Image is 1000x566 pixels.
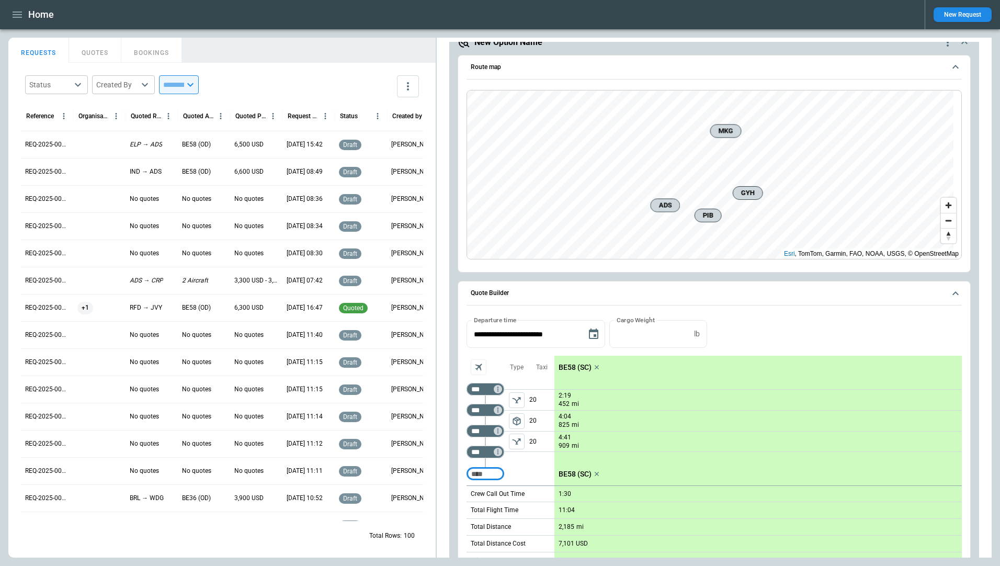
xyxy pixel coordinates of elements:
span: Type of sector [509,392,525,408]
button: more [397,75,419,97]
button: Quoted Price column menu [266,109,280,123]
button: left aligned [509,413,525,429]
p: BE58 (OD) [182,167,211,176]
p: 09/22/2025 15:42 [287,140,323,149]
p: George O'Bryan [391,494,435,503]
p: REQ-2025-000296 [25,140,69,149]
p: BE58 (OD) [182,140,211,149]
button: New Option Namequote-option-actions [458,36,971,49]
p: No quotes [234,249,264,258]
div: Reference [26,112,54,120]
p: mi [572,421,579,429]
label: Cargo Weight [617,315,655,324]
span: GYH [737,188,758,198]
p: Cady Howell [391,249,435,258]
p: BE58 (SC) [559,363,592,372]
p: 09/22/2025 07:42 [287,276,323,285]
div: Quoted Aircraft [183,112,214,120]
p: 09/17/2025 11:11 [287,467,323,476]
p: Ben Gundermann [391,303,435,312]
p: No quotes [130,439,159,448]
p: 4:04 [559,413,571,421]
div: Too short [467,425,504,437]
p: REQ-2025-000289 [25,331,69,339]
span: draft [341,277,359,285]
p: 7,101 USD [559,540,588,548]
span: draft [341,168,359,176]
p: 6,300 USD [234,303,264,312]
p: 09/22/2025 08:30 [287,249,323,258]
p: 3,300 USD - 3,700 USD [234,276,278,285]
button: Reset bearing to north [941,228,956,243]
p: 09/22/2025 08:49 [287,167,323,176]
p: No quotes [234,222,264,231]
button: Quote Builder [467,281,962,305]
button: Request Created At (UTC-05:00) column menu [319,109,332,123]
p: Cady Howell [391,195,435,203]
span: draft [341,250,359,257]
p: No quotes [130,222,159,231]
p: No quotes [234,412,264,421]
button: BOOKINGS [121,38,182,63]
button: Status column menu [371,109,384,123]
p: No quotes [130,331,159,339]
p: No quotes [234,331,264,339]
button: Quoted Route column menu [162,109,175,123]
p: No quotes [234,467,264,476]
span: draft [341,141,359,149]
p: 09/17/2025 10:52 [287,494,323,503]
div: Too short [467,468,504,480]
p: 100 [404,531,415,540]
span: Type of sector [509,434,525,449]
p: Cady Howell [391,222,435,231]
div: Status [340,112,358,120]
button: New Request [934,7,992,22]
button: Zoom out [941,213,956,228]
div: Status [29,80,71,90]
p: 3,900 USD [234,494,264,503]
p: Total Rows: [369,531,402,540]
p: REQ-2025-000286 [25,412,69,421]
a: Esri [784,250,795,257]
p: No quotes [130,467,159,476]
p: No quotes [182,331,211,339]
div: Quoted Price [235,112,266,120]
span: Type of sector [509,413,525,429]
p: No quotes [182,195,211,203]
p: 09/17/2025 16:47 [287,303,323,312]
p: Ben Gundermann [391,331,435,339]
p: No quotes [182,358,211,367]
span: Aircraft selection [471,359,486,375]
button: Route map [467,55,962,80]
button: REQUESTS [8,38,69,63]
p: No quotes [234,439,264,448]
p: Ben Gundermann [391,439,435,448]
div: Request Created At (UTC-05:00) [288,112,319,120]
button: Quoted Aircraft column menu [214,109,228,123]
button: Zoom in [941,198,956,213]
p: BE36 (OD) [182,494,211,503]
p: mi [576,523,584,531]
span: draft [341,440,359,448]
div: Created By [96,80,138,90]
p: ADS → CRP [130,276,163,285]
span: draft [341,495,359,502]
span: ADS [655,200,675,210]
p: 452 [559,400,570,409]
p: BE58 (SC) [559,470,592,479]
p: Ben Gundermann [391,385,435,394]
p: No quotes [130,195,159,203]
span: draft [341,196,359,203]
p: No quotes [182,467,211,476]
p: REQ-2025-000292 [25,249,69,258]
p: 1:30 [559,490,571,498]
span: draft [341,332,359,339]
p: 09/22/2025 08:34 [287,222,323,231]
p: 2:19 [559,392,571,400]
p: 6,500 USD [234,140,264,149]
span: PIB [699,210,717,221]
p: Type [510,363,524,372]
span: quoted [341,304,366,312]
p: REQ-2025-000291 [25,276,69,285]
div: , TomTom, Garmin, FAO, NOAA, USGS, © OpenStreetMap [784,248,959,259]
